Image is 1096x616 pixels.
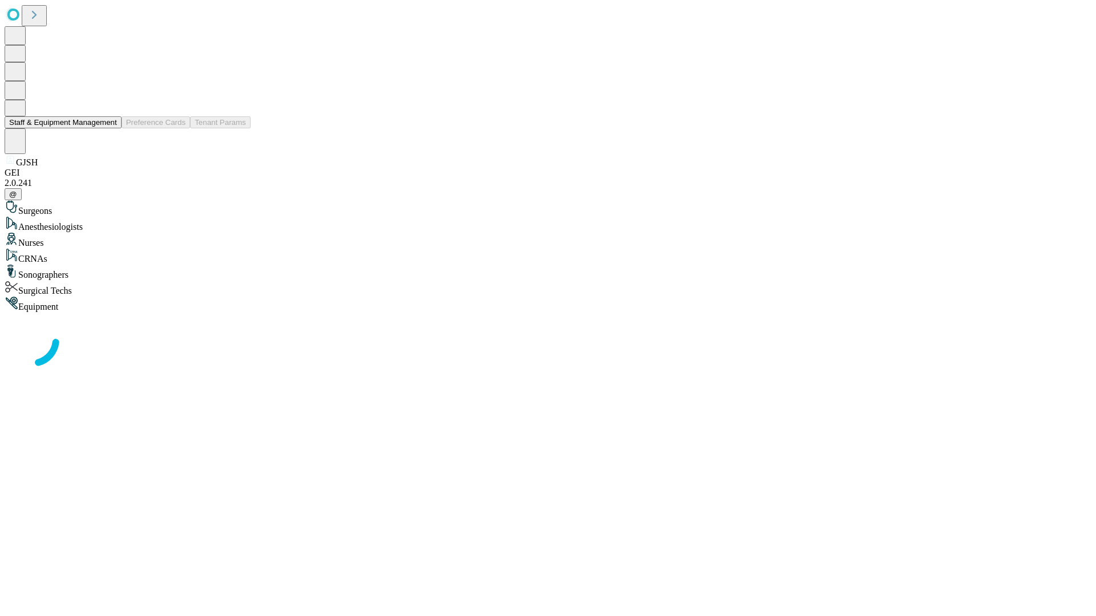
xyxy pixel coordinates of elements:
[5,232,1091,248] div: Nurses
[5,168,1091,178] div: GEI
[190,116,251,128] button: Tenant Params
[9,190,17,198] span: @
[5,178,1091,188] div: 2.0.241
[122,116,190,128] button: Preference Cards
[5,200,1091,216] div: Surgeons
[5,188,22,200] button: @
[5,296,1091,312] div: Equipment
[5,264,1091,280] div: Sonographers
[5,280,1091,296] div: Surgical Techs
[5,116,122,128] button: Staff & Equipment Management
[5,216,1091,232] div: Anesthesiologists
[5,248,1091,264] div: CRNAs
[16,157,38,167] span: GJSH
